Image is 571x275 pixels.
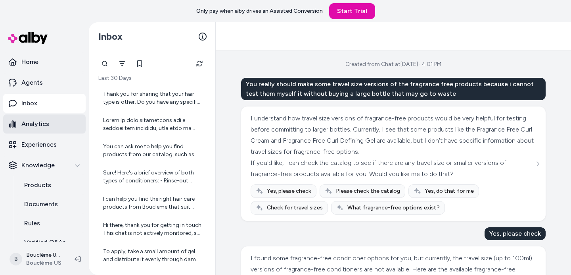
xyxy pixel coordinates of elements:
div: Yes, please check [485,227,546,240]
a: I can help you find the right hair care products from Boucleme that suit your needs, such as prod... [97,190,207,216]
p: Analytics [21,119,49,129]
div: Thank you for sharing that your hair type is other. Do you have any specific hair concerns you wo... [103,90,203,106]
h2: Inbox [98,31,123,43]
p: Bouclème US Shopify [26,251,62,259]
span: B [10,253,22,265]
button: See more [533,159,542,168]
span: Yes, please check [267,187,311,195]
a: You can ask me to help you find products from our catalog, such as hair care products, styling pr... [97,138,207,163]
a: Lorem ip dolo sitametcons adi e seddoei tem incididu, utla etdo ma aliquae admin, veni qui nost e... [97,112,207,137]
p: Products [24,180,51,190]
p: Last 30 Days [97,74,207,82]
span: What fragrance-free options exist? [347,204,440,212]
div: I can help you find the right hair care products from Boucleme that suit your needs, such as prod... [103,195,203,211]
a: Analytics [3,114,86,134]
button: Knowledge [3,156,86,175]
a: Hi there, thank you for getting in touch. This chat is not actively monitored, so for any custome... [97,217,207,242]
a: Start Trial [329,3,375,19]
a: Experiences [3,135,86,154]
a: Verified Q&As [16,233,86,252]
p: Only pay when alby drives an Assisted Conversion [196,7,323,15]
div: Hi there, thank you for getting in touch. This chat is not actively monitored, so for any custome... [103,221,203,237]
div: You really should make some travel size versions of the fragrance free products because i cannot ... [241,78,546,100]
div: Created from Chat at [DATE] · 4:01 PM [345,60,441,68]
img: alby Logo [8,32,48,44]
a: Home [3,52,86,72]
span: Please check the catalog [336,187,400,195]
div: To apply, take a small amount of gel and distribute it evenly through damp hair, scrunching as yo... [103,248,203,263]
p: Experiences [21,140,57,149]
p: Documents [24,199,58,209]
span: Yes, do that for me [425,187,474,195]
p: Home [21,57,38,67]
span: Bouclème US [26,259,62,267]
a: Rules [16,214,86,233]
a: Thank you for sharing that your hair type is other. Do you have any specific hair concerns you wo... [97,85,207,111]
div: Sure! Here's a brief overview of both types of conditioners: - Rinse-out conditioner: This type i... [103,169,203,185]
a: Inbox [3,94,86,113]
p: Knowledge [21,161,55,170]
p: Agents [21,78,43,87]
div: I understand how travel size versions of fragrance-free products would be very helpful for testin... [251,113,534,157]
p: Inbox [21,99,37,108]
a: Sure! Here's a brief overview of both types of conditioners: - Rinse-out conditioner: This type i... [97,164,207,190]
a: Agents [3,73,86,92]
a: Documents [16,195,86,214]
div: You can ask me to help you find products from our catalog, such as hair care products, styling pr... [103,143,203,159]
p: Rules [24,219,40,228]
div: Lorem ip dolo sitametcons adi e seddoei tem incididu, utla etdo ma aliquae admin, veni qui nost e... [103,116,203,132]
button: Refresh [192,56,207,72]
a: To apply, take a small amount of gel and distribute it evenly through damp hair, scrunching as yo... [97,243,207,268]
span: Check for travel sizes [267,204,323,212]
p: Verified Q&As [24,238,66,247]
button: BBouclème US ShopifyBouclème US [5,246,68,272]
button: Filter [114,56,130,72]
div: If you'd like, I can check the catalog to see if there are any travel size or smaller versions of... [251,157,534,180]
a: Products [16,176,86,195]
